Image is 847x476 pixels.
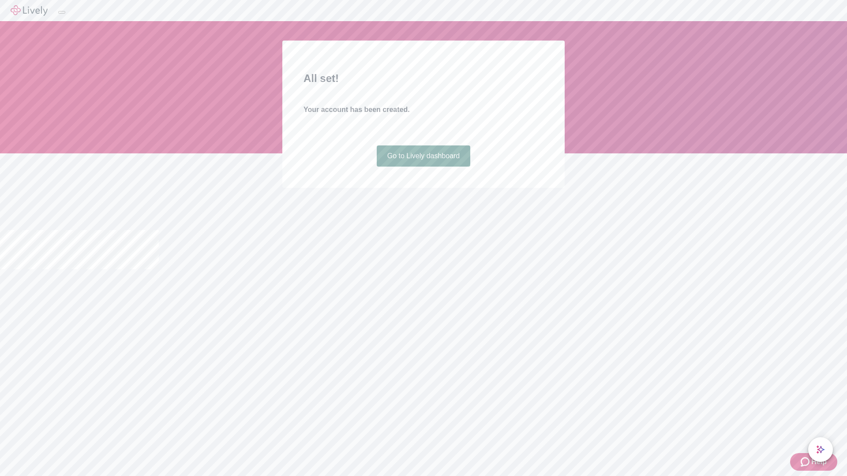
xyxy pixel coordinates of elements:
[790,453,837,471] button: Zendesk support iconHelp
[811,457,827,467] span: Help
[377,145,471,167] a: Go to Lively dashboard
[816,445,825,454] svg: Lively AI Assistant
[304,104,543,115] h4: Your account has been created.
[801,457,811,467] svg: Zendesk support icon
[808,437,833,462] button: chat
[58,11,65,14] button: Log out
[11,5,48,16] img: Lively
[304,71,543,86] h2: All set!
